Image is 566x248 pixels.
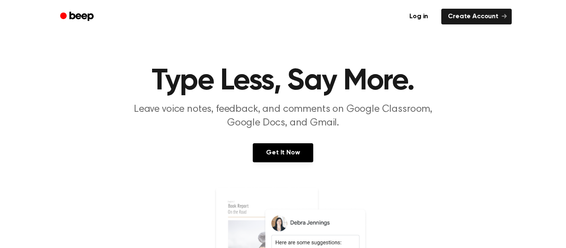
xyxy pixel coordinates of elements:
a: Log in [401,7,436,26]
a: Create Account [441,9,512,24]
a: Get It Now [253,143,313,162]
p: Leave voice notes, feedback, and comments on Google Classroom, Google Docs, and Gmail. [124,103,442,130]
h1: Type Less, Say More. [71,66,495,96]
a: Beep [54,9,101,25]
